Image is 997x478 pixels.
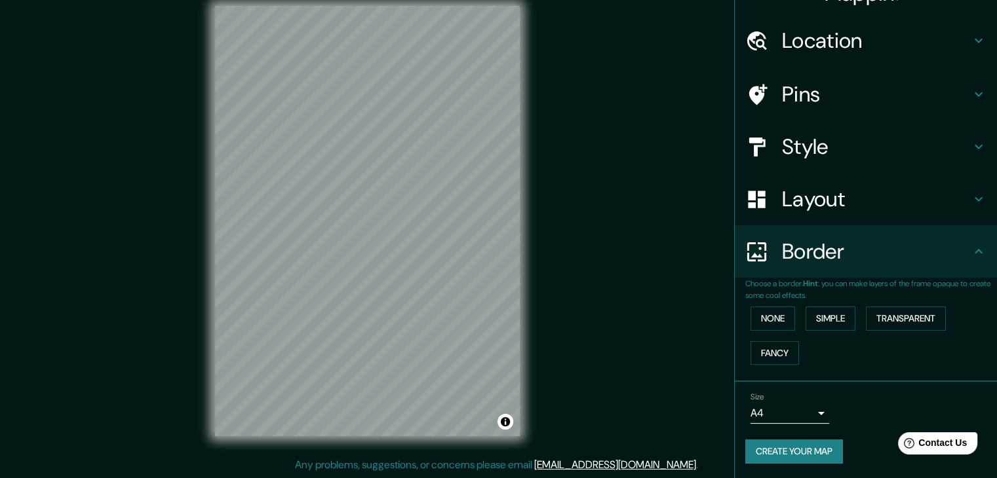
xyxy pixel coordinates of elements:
button: None [751,306,795,331]
div: Border [735,225,997,278]
button: Transparent [866,306,946,331]
h4: Style [782,134,971,160]
b: Hint [803,278,818,289]
div: Style [735,120,997,173]
button: Create your map [745,439,843,464]
button: Fancy [751,341,799,365]
canvas: Map [215,6,520,436]
label: Size [751,392,764,403]
h4: Border [782,238,971,265]
a: [EMAIL_ADDRESS][DOMAIN_NAME] [534,458,696,471]
p: Any problems, suggestions, or concerns please email . [295,457,698,473]
iframe: Help widget launcher [880,427,983,464]
div: . [700,457,703,473]
button: Toggle attribution [498,414,513,430]
h4: Layout [782,186,971,212]
div: Location [735,14,997,67]
p: Choose a border. : you can make layers of the frame opaque to create some cool effects. [745,278,997,301]
div: . [698,457,700,473]
button: Simple [806,306,855,331]
h4: Location [782,28,971,54]
div: Layout [735,173,997,225]
div: Pins [735,68,997,120]
div: A4 [751,403,829,424]
h4: Pins [782,81,971,107]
